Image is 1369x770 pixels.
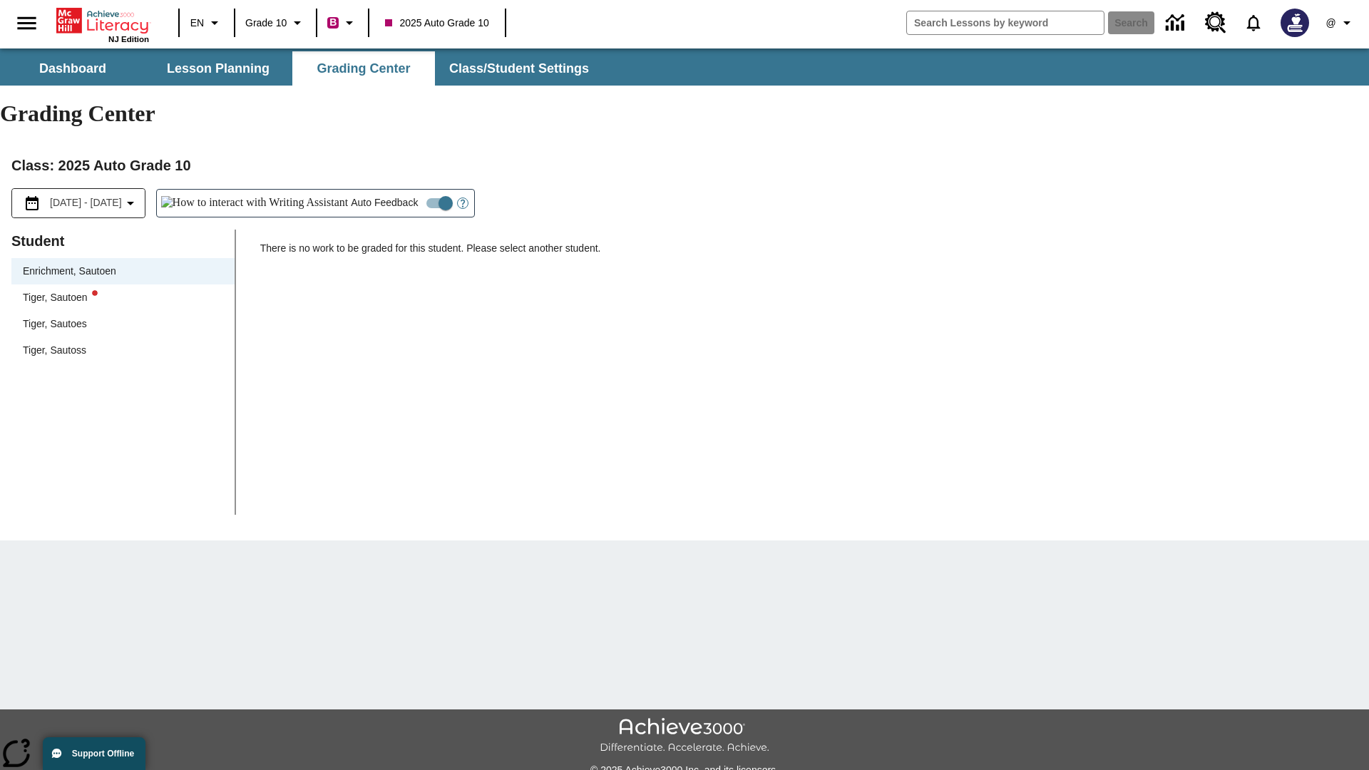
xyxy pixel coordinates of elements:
[11,258,235,284] div: Enrichment, Sautoen
[1281,9,1309,37] img: Avatar
[11,311,235,337] div: Tiger, Sautoes
[600,718,769,754] img: Achieve3000 Differentiate Accelerate Achieve
[167,61,270,77] span: Lesson Planning
[56,5,149,43] div: Home
[1,51,144,86] button: Dashboard
[451,190,474,217] button: Open Help for Writing Assistant
[245,16,287,31] span: Grade 10
[23,290,98,305] div: Tiger, Sautoen
[43,737,145,770] button: Support Offline
[39,61,106,77] span: Dashboard
[50,195,122,210] span: [DATE] - [DATE]
[56,6,149,35] a: Home
[18,195,139,212] button: Select the date range menu item
[184,10,230,36] button: Language: EN, Select a language
[1318,10,1363,36] button: Profile/Settings
[292,51,435,86] button: Grading Center
[1157,4,1196,43] a: Data Center
[1235,4,1272,41] a: Notifications
[23,317,87,332] div: Tiger, Sautoes
[907,11,1104,34] input: search field
[351,195,418,210] span: Auto Feedback
[1196,4,1235,42] a: Resource Center, Will open in new tab
[23,264,116,279] div: Enrichment, Sautoen
[260,241,1358,267] p: There is no work to be graded for this student. Please select another student.
[72,749,134,759] span: Support Offline
[92,290,98,296] svg: writing assistant alert
[322,10,364,36] button: Boost Class color is violet red. Change class color
[11,230,235,252] p: Student
[122,195,139,212] svg: Collapse Date Range Filter
[190,16,204,31] span: EN
[1272,4,1318,41] button: Select a new avatar
[317,61,410,77] span: Grading Center
[23,343,86,358] div: Tiger, Sautoss
[6,2,48,44] button: Open side menu
[161,196,349,210] img: How to interact with Writing Assistant
[385,16,488,31] span: 2025 Auto Grade 10
[240,10,312,36] button: Grade: Grade 10, Select a grade
[11,337,235,364] div: Tiger, Sautoss
[147,51,289,86] button: Lesson Planning
[11,284,235,311] div: Tiger, Sautoenwriting assistant alert
[438,51,600,86] button: Class/Student Settings
[1326,16,1335,31] span: @
[329,14,337,31] span: B
[449,61,589,77] span: Class/Student Settings
[108,35,149,43] span: NJ Edition
[11,154,1358,177] h2: Class : 2025 Auto Grade 10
